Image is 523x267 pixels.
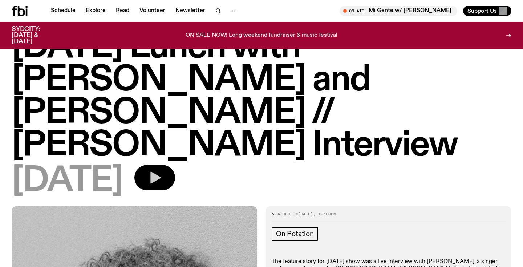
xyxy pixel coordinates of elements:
span: On Rotation [276,230,314,238]
h1: [DATE] Lunch with [PERSON_NAME] and [PERSON_NAME] // [PERSON_NAME] Interview [12,31,511,162]
button: Support Us [463,6,511,16]
a: Schedule [46,6,80,16]
p: ON SALE NOW! Long weekend fundraiser & music festival [186,32,337,39]
h3: SYDCITY: [DATE] & [DATE] [12,26,58,45]
span: [DATE] [298,211,313,217]
a: On Rotation [272,227,318,241]
span: Aired on [277,211,298,217]
button: On AirMi Gente w/ [PERSON_NAME] [340,6,457,16]
span: , 12:00pm [313,211,336,217]
a: Read [112,6,134,16]
a: Newsletter [171,6,210,16]
span: [DATE] [12,165,123,198]
span: Support Us [467,8,497,14]
a: Explore [81,6,110,16]
a: Volunteer [135,6,170,16]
